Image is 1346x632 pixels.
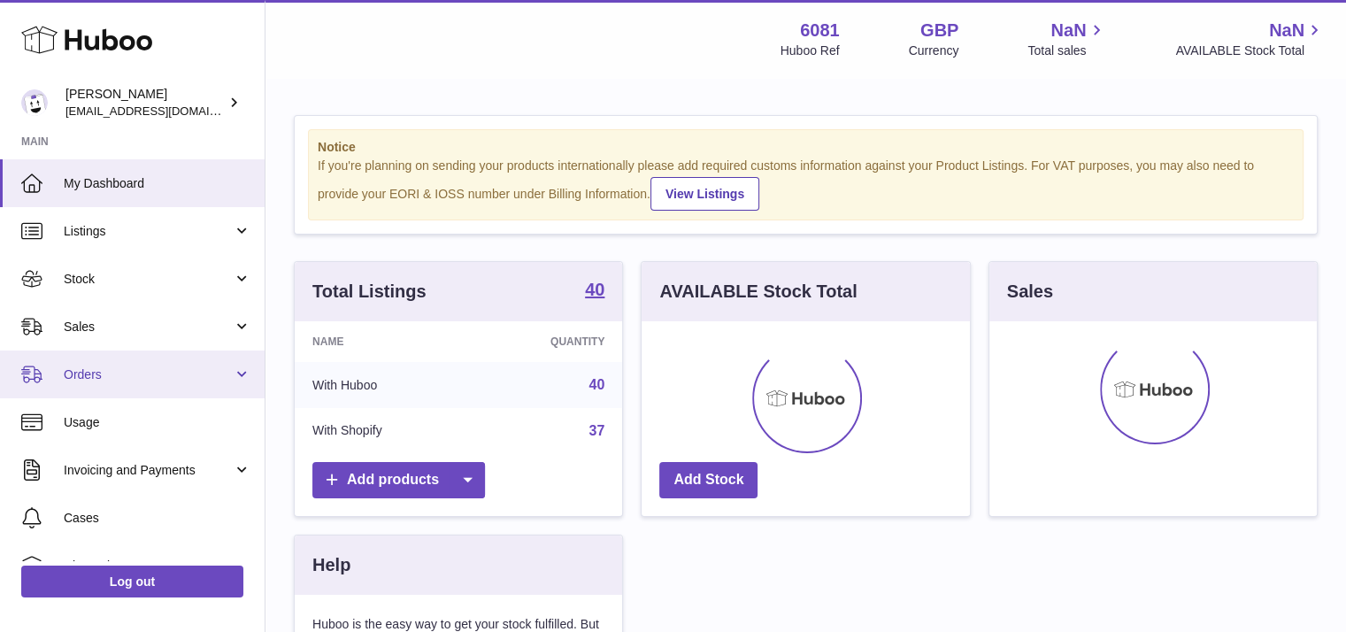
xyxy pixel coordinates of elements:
[1027,19,1106,59] a: NaN Total sales
[585,281,604,298] strong: 40
[909,42,959,59] div: Currency
[800,19,840,42] strong: 6081
[312,462,485,498] a: Add products
[659,280,857,304] h3: AVAILABLE Stock Total
[295,408,472,454] td: With Shopify
[585,281,604,302] a: 40
[64,319,233,335] span: Sales
[65,104,260,118] span: [EMAIL_ADDRESS][DOMAIN_NAME]
[1027,42,1106,59] span: Total sales
[64,414,251,431] span: Usage
[589,377,605,392] a: 40
[920,19,958,42] strong: GBP
[64,558,251,574] span: Channels
[650,177,759,211] a: View Listings
[659,462,758,498] a: Add Stock
[65,86,225,119] div: [PERSON_NAME]
[64,462,233,479] span: Invoicing and Payments
[318,158,1294,211] div: If you're planning on sending your products internationally please add required customs informati...
[1175,19,1325,59] a: NaN AVAILABLE Stock Total
[64,510,251,527] span: Cases
[472,321,623,362] th: Quantity
[295,362,472,408] td: With Huboo
[21,566,243,597] a: Log out
[1050,19,1086,42] span: NaN
[312,553,350,577] h3: Help
[1007,280,1053,304] h3: Sales
[64,271,233,288] span: Stock
[1269,19,1304,42] span: NaN
[312,280,427,304] h3: Total Listings
[64,175,251,192] span: My Dashboard
[64,366,233,383] span: Orders
[589,423,605,438] a: 37
[781,42,840,59] div: Huboo Ref
[64,223,233,240] span: Listings
[1175,42,1325,59] span: AVAILABLE Stock Total
[21,89,48,116] img: hello@pogsheadphones.com
[318,139,1294,156] strong: Notice
[295,321,472,362] th: Name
